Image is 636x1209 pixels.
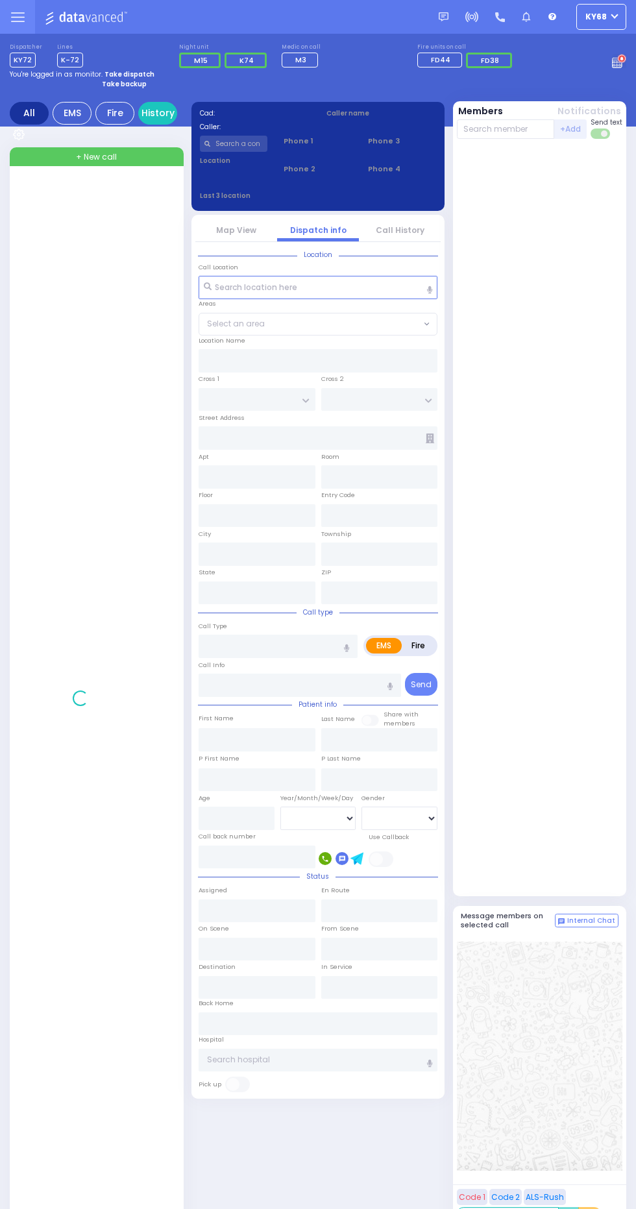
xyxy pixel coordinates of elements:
[10,53,36,67] span: KY72
[199,374,219,384] label: Cross 1
[558,918,565,925] img: comment-alt.png
[368,164,436,175] span: Phone 4
[431,55,450,65] span: FD44
[76,151,117,163] span: + New call
[199,1049,437,1072] input: Search hospital
[300,872,336,881] span: Status
[207,318,265,330] span: Select an area
[417,43,516,51] label: Fire units on call
[284,136,352,147] span: Phone 1
[53,102,92,125] div: EMS
[199,924,229,933] label: On Scene
[439,12,448,22] img: message.svg
[461,912,556,929] h5: Message members on selected call
[567,916,615,925] span: Internal Chat
[199,1080,221,1089] label: Pick up
[290,225,347,236] a: Dispatch info
[297,607,339,617] span: Call type
[199,276,437,299] input: Search location here
[366,638,402,653] label: EMS
[194,55,208,66] span: M15
[200,122,310,132] label: Caller:
[199,413,245,422] label: Street Address
[199,336,245,345] label: Location Name
[321,374,344,384] label: Cross 2
[199,1035,224,1044] label: Hospital
[321,962,352,971] label: In Service
[10,69,103,79] span: You're logged in as monitor.
[576,4,626,30] button: ky68
[199,530,211,539] label: City
[426,434,434,443] span: Other building occupants
[321,924,359,933] label: From Scene
[199,491,213,500] label: Floor
[10,102,49,125] div: All
[321,530,351,539] label: Township
[199,832,256,841] label: Call back number
[199,622,227,631] label: Call Type
[200,191,319,201] label: Last 3 location
[138,102,177,125] a: History
[457,1189,487,1205] button: Code 1
[10,43,42,51] label: Dispatcher
[199,299,216,308] label: Areas
[481,55,499,66] span: FD38
[557,104,621,118] button: Notifications
[199,886,227,895] label: Assigned
[199,999,234,1008] label: Back Home
[591,117,622,127] span: Send text
[199,661,225,670] label: Call Info
[405,673,437,696] button: Send
[102,79,147,89] strong: Take backup
[199,452,209,461] label: Apt
[282,43,322,51] label: Medic on call
[200,156,268,165] label: Location
[591,127,611,140] label: Turn off text
[200,108,310,118] label: Cad:
[321,754,361,763] label: P Last Name
[200,136,268,152] input: Search a contact
[369,833,409,842] label: Use Callback
[295,55,306,65] span: M3
[368,136,436,147] span: Phone 3
[458,104,503,118] button: Members
[199,714,234,723] label: First Name
[321,452,339,461] label: Room
[401,638,435,653] label: Fire
[199,754,239,763] label: P First Name
[361,794,385,803] label: Gender
[284,164,352,175] span: Phone 2
[384,710,419,718] small: Share with
[585,11,607,23] span: ky68
[524,1189,566,1205] button: ALS-Rush
[239,55,254,66] span: K74
[321,886,350,895] label: En Route
[297,250,339,260] span: Location
[376,225,424,236] a: Call History
[45,9,131,25] img: Logo
[555,914,618,928] button: Internal Chat
[57,53,83,67] span: K-72
[57,43,83,51] label: Lines
[216,225,256,236] a: Map View
[321,568,331,577] label: ZIP
[199,568,215,577] label: State
[280,794,356,803] div: Year/Month/Week/Day
[321,491,355,500] label: Entry Code
[199,263,238,272] label: Call Location
[179,43,271,51] label: Night unit
[321,714,355,724] label: Last Name
[199,962,236,971] label: Destination
[292,700,343,709] span: Patient info
[95,102,134,125] div: Fire
[489,1189,522,1205] button: Code 2
[199,794,210,803] label: Age
[104,69,154,79] strong: Take dispatch
[457,119,555,139] input: Search member
[384,719,415,727] span: members
[326,108,437,118] label: Caller name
